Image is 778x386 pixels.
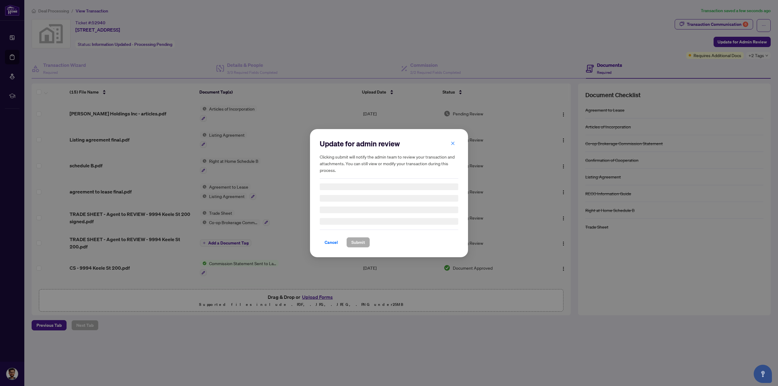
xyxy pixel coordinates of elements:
button: Cancel [320,237,343,248]
h5: Clicking submit will notify the admin team to review your transaction and attachments. You can st... [320,153,458,173]
button: Submit [346,237,370,248]
span: close [451,141,455,145]
button: Open asap [754,365,772,383]
span: Cancel [325,237,338,247]
h2: Update for admin review [320,139,458,149]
